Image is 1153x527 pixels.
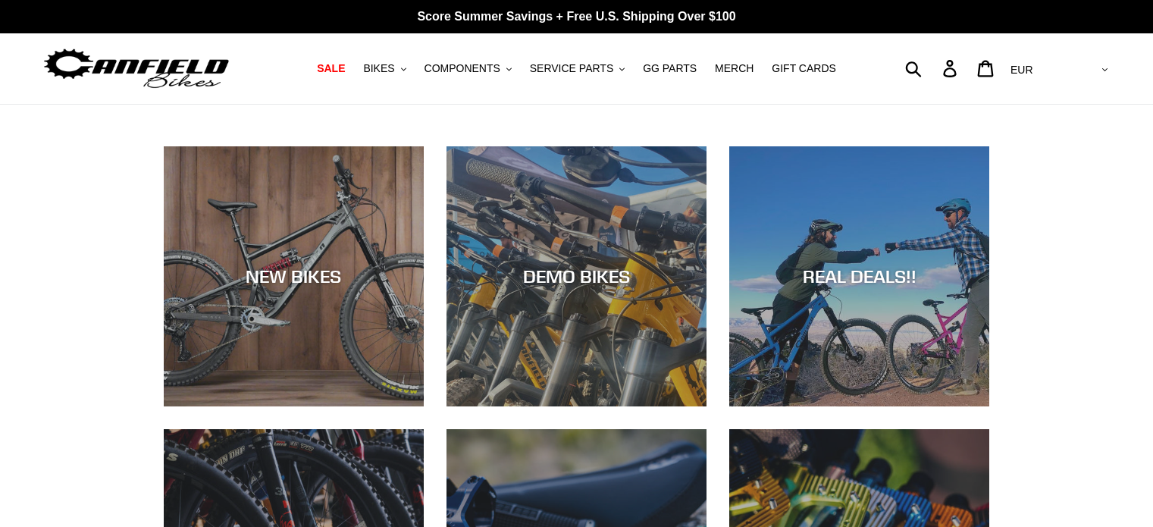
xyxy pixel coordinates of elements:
span: MERCH [715,62,754,75]
span: SERVICE PARTS [530,62,613,75]
a: SALE [309,58,352,79]
div: DEMO BIKES [446,265,707,287]
button: SERVICE PARTS [522,58,632,79]
a: MERCH [707,58,761,79]
span: BIKES [363,62,394,75]
a: DEMO BIKES [446,146,707,406]
span: GIFT CARDS [772,62,836,75]
div: REAL DEALS!! [729,265,989,287]
img: Canfield Bikes [42,45,231,93]
button: BIKES [356,58,413,79]
div: NEW BIKES [164,265,424,287]
a: NEW BIKES [164,146,424,406]
a: GIFT CARDS [764,58,844,79]
span: COMPONENTS [425,62,500,75]
a: REAL DEALS!! [729,146,989,406]
span: SALE [317,62,345,75]
button: COMPONENTS [417,58,519,79]
span: GG PARTS [643,62,697,75]
input: Search [913,52,952,85]
a: GG PARTS [635,58,704,79]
